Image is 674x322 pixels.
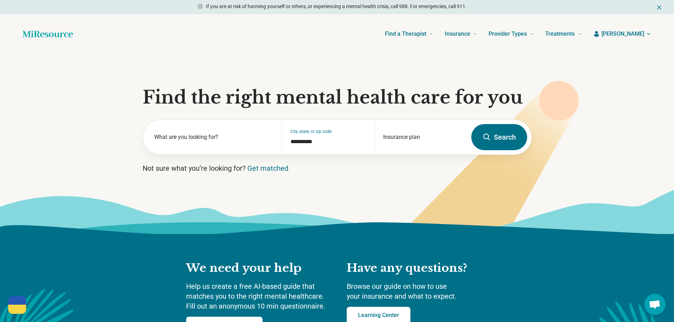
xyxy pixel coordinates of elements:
[206,3,467,10] p: If you are at risk of harming yourself or others, or experiencing a mental health crisis, call 98...
[489,29,527,39] span: Provider Types
[545,20,582,48] a: Treatments
[644,294,666,315] div: Open chat
[186,281,333,311] p: Help us create a free AI-based guide that matches you to the right mental healthcare. Fill out an...
[154,133,273,141] label: What are you looking for?
[593,30,651,38] button: [PERSON_NAME]
[445,29,470,39] span: Insurance
[385,29,426,39] span: Find a Therapist
[545,29,575,39] span: Treatments
[385,20,433,48] a: Find a Therapist
[186,261,333,276] h2: We need your help
[489,20,534,48] a: Provider Types
[471,124,527,150] button: Search
[656,3,663,11] button: Dismiss
[143,163,532,173] p: Not sure what you’re looking for?
[143,87,532,108] h1: Find the right mental health care for you
[601,30,644,38] span: [PERSON_NAME]
[347,281,488,301] p: Browse our guide on how to use your insurance and what to expect.
[247,164,288,172] a: Get matched
[347,261,488,276] h2: Have any questions?
[23,27,73,41] a: Home page
[445,20,477,48] a: Insurance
